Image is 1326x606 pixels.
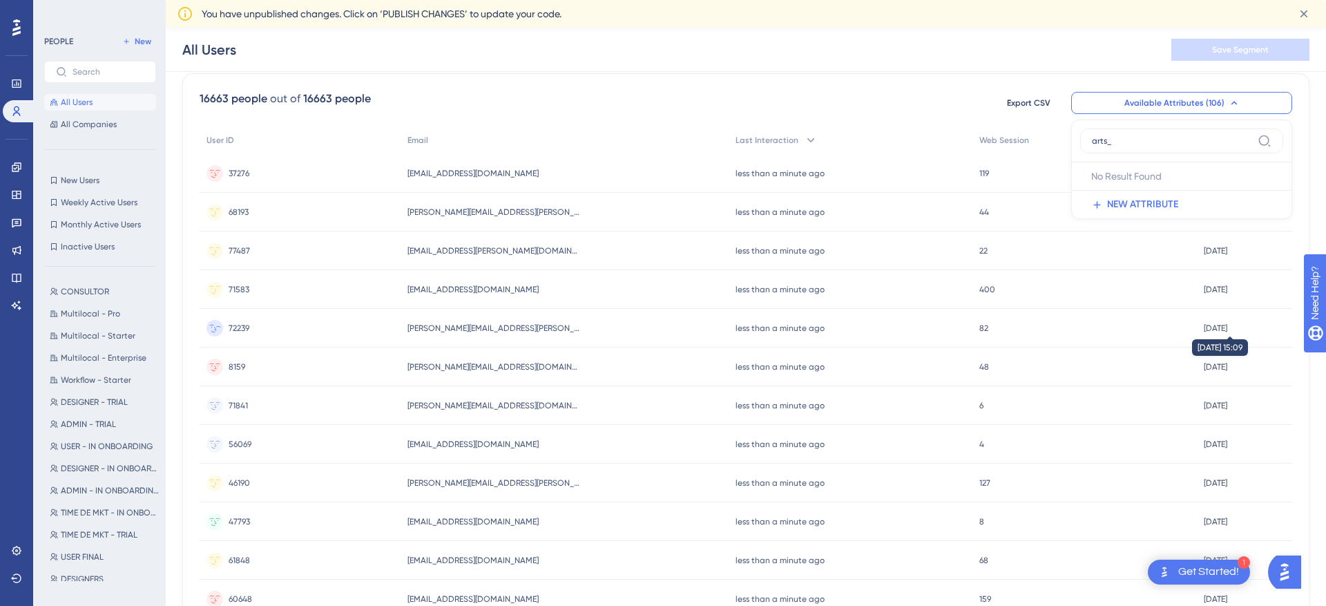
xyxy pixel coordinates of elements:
button: DESIGNER - TRIAL [44,394,164,410]
span: [PERSON_NAME][EMAIL_ADDRESS][DOMAIN_NAME] [407,361,580,372]
button: USER FINAL [44,549,164,565]
span: No Result Found [1091,168,1162,184]
span: Available Attributes (106) [1124,97,1224,108]
span: USER - IN ONBOARDING [61,441,153,452]
button: New [117,33,156,50]
span: 71583 [229,284,249,295]
span: 37276 [229,168,249,179]
span: [PERSON_NAME][EMAIL_ADDRESS][DOMAIN_NAME] [407,400,580,411]
span: 71841 [229,400,248,411]
span: NEW ATTRIBUTE [1107,196,1178,213]
span: [EMAIL_ADDRESS][DOMAIN_NAME] [407,439,539,450]
time: less than a minute ago [736,169,825,178]
span: 72239 [229,323,249,334]
button: TIME DE MKT - TRIAL [44,527,164,543]
button: All Users [44,94,156,111]
span: [EMAIL_ADDRESS][DOMAIN_NAME] [407,168,539,179]
img: launcher-image-alternative-text [1156,564,1173,580]
span: 68 [979,555,988,566]
span: New [135,36,151,47]
span: Workflow - Starter [61,375,131,386]
button: Available Attributes (106) [1071,92,1292,114]
button: CONSULTOR [44,283,164,300]
div: 16663 people [303,91,371,107]
button: DESIGNER - IN ONBOARDING [44,460,164,477]
time: [DATE] [1204,323,1227,333]
span: 68193 [229,207,249,218]
span: ADMIN - IN ONBOARDING [61,485,159,496]
div: All Users [182,40,236,59]
span: You have unpublished changes. Click on ‘PUBLISH CHANGES’ to update your code. [202,6,561,22]
span: 56069 [229,439,251,450]
button: Workflow - Starter [44,372,164,388]
time: less than a minute ago [736,517,825,527]
button: Weekly Active Users [44,194,156,211]
div: PEOPLE [44,36,73,47]
span: [EMAIL_ADDRESS][DOMAIN_NAME] [407,516,539,527]
span: Multilocal - Enterprise [61,352,146,363]
time: [DATE] [1204,594,1227,604]
span: Multilocal - Pro [61,308,120,319]
span: Export CSV [1007,97,1050,108]
span: 77487 [229,245,250,256]
button: No Result Found [1080,171,1283,182]
span: 159 [979,594,991,605]
button: Multilocal - Enterprise [44,350,164,366]
time: [DATE] [1204,401,1227,410]
time: [DATE] [1204,517,1227,527]
time: [DATE] [1204,478,1227,488]
span: Inactive Users [61,241,115,252]
span: 400 [979,284,995,295]
span: New Users [61,175,99,186]
time: less than a minute ago [736,323,825,333]
span: 22 [979,245,988,256]
span: [EMAIL_ADDRESS][DOMAIN_NAME] [407,284,539,295]
span: [PERSON_NAME][EMAIL_ADDRESS][PERSON_NAME][DOMAIN_NAME] [407,207,580,218]
time: less than a minute ago [736,594,825,604]
span: [EMAIL_ADDRESS][DOMAIN_NAME] [407,594,539,605]
time: less than a minute ago [736,246,825,256]
iframe: UserGuiding AI Assistant Launcher [1268,551,1309,593]
span: All Users [61,97,93,108]
span: ADMIN - TRIAL [61,419,116,430]
span: [EMAIL_ADDRESS][PERSON_NAME][DOMAIN_NAME] [407,245,580,256]
button: ADMIN - TRIAL [44,416,164,433]
button: Monthly Active Users [44,216,156,233]
span: TIME DE MKT - IN ONBOARDING [61,507,159,518]
time: less than a minute ago [736,556,825,565]
span: Multilocal - Starter [61,330,135,341]
span: Last Interaction [736,135,798,146]
span: 60648 [229,594,252,605]
time: less than a minute ago [736,285,825,294]
span: 48 [979,361,989,372]
button: ADMIN - IN ONBOARDING [44,482,164,499]
span: Need Help? [32,3,86,20]
time: less than a minute ago [736,439,825,449]
button: Multilocal - Pro [44,305,164,322]
span: 119 [979,168,989,179]
span: TIME DE MKT - TRIAL [61,529,137,540]
div: Open Get Started! checklist, remaining modules: 1 [1148,560,1250,585]
time: less than a minute ago [736,207,825,217]
time: [DATE] [1204,439,1227,449]
button: New Users [44,172,156,189]
button: Multilocal - Starter [44,328,164,344]
button: USER - IN ONBOARDING [44,438,164,455]
span: 47793 [229,516,250,527]
span: Email [407,135,428,146]
span: 44 [979,207,989,218]
span: [EMAIL_ADDRESS][DOMAIN_NAME] [407,555,539,566]
span: DESIGNER - IN ONBOARDING [61,463,159,474]
span: Monthly Active Users [61,219,141,230]
span: User ID [206,135,234,146]
span: DESIGNER - TRIAL [61,397,128,408]
time: [DATE] [1204,246,1227,256]
button: NEW ATTRIBUTE [1080,191,1291,218]
input: Search [73,67,144,77]
div: 16663 people [200,91,267,107]
span: 8159 [229,361,245,372]
button: Inactive Users [44,238,156,255]
time: less than a minute ago [736,362,825,372]
button: Export CSV [994,92,1063,114]
span: CONSULTOR [61,286,109,297]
